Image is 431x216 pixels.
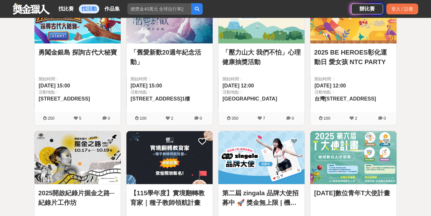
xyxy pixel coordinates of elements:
[355,116,357,121] span: 2
[108,116,110,121] span: 0
[131,89,209,95] span: 活動地點：
[130,48,209,67] a: 「舊愛新歡20週年紀念活動」
[140,116,147,121] span: 100
[223,96,277,101] span: [GEOGRAPHIC_DATA]
[263,116,265,121] span: 7
[131,76,209,82] span: 開始時間：
[223,76,301,82] span: 開始時間：
[126,131,213,184] img: Cover Image
[222,48,301,67] a: 「壓力山大 我們不怕」心理健康抽獎活動
[39,96,90,101] span: [STREET_ADDRESS]
[39,76,117,82] span: 開始時間：
[131,96,190,101] span: [STREET_ADDRESS]1樓
[314,96,376,101] span: 台灣[STREET_ADDRESS]
[314,76,393,82] span: 開始時間：
[222,188,301,207] a: 第二屆 zingala 品牌大使招募中 🚀 獎金無上限 | 機票免費送 | 購物金月月領
[323,116,330,121] span: 100
[79,4,99,13] a: 找活動
[351,4,383,14] a: 辦比賽
[314,83,346,88] span: [DATE] 12:00
[386,4,418,14] div: 登入 / 註冊
[127,3,191,15] input: 總獎金40萬元 全球自行車設計比賽
[171,116,173,121] span: 2
[48,116,55,121] span: 250
[79,116,81,121] span: 5
[223,83,254,88] span: [DATE] 12:00
[38,48,117,57] a: 勇闖金銀島 探詢古代大秘寶
[39,89,117,95] span: 活動地點：
[218,131,305,184] img: Cover Image
[383,116,386,121] span: 0
[310,131,397,184] img: Cover Image
[130,188,209,207] a: 【115學年度】實境翻轉教育家｜種子教師領航計畫
[56,4,76,13] a: 找比賽
[314,188,393,198] a: [DATE]數位青年T大使計畫
[314,89,393,95] span: 活動地點：
[291,116,294,121] span: 0
[34,131,121,184] img: Cover Image
[200,116,202,121] span: 0
[131,83,162,88] span: [DATE] 15:00
[38,188,117,207] a: 2025開啟紀錄片掘金之路─紀錄片工作坊
[102,4,122,13] a: 作品集
[314,48,393,67] a: 2025 BE HEROES彰化運動日 愛女孩 NTC PARTY
[231,116,238,121] span: 350
[223,89,301,95] span: 活動地點：
[39,83,70,88] span: [DATE] 15:00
